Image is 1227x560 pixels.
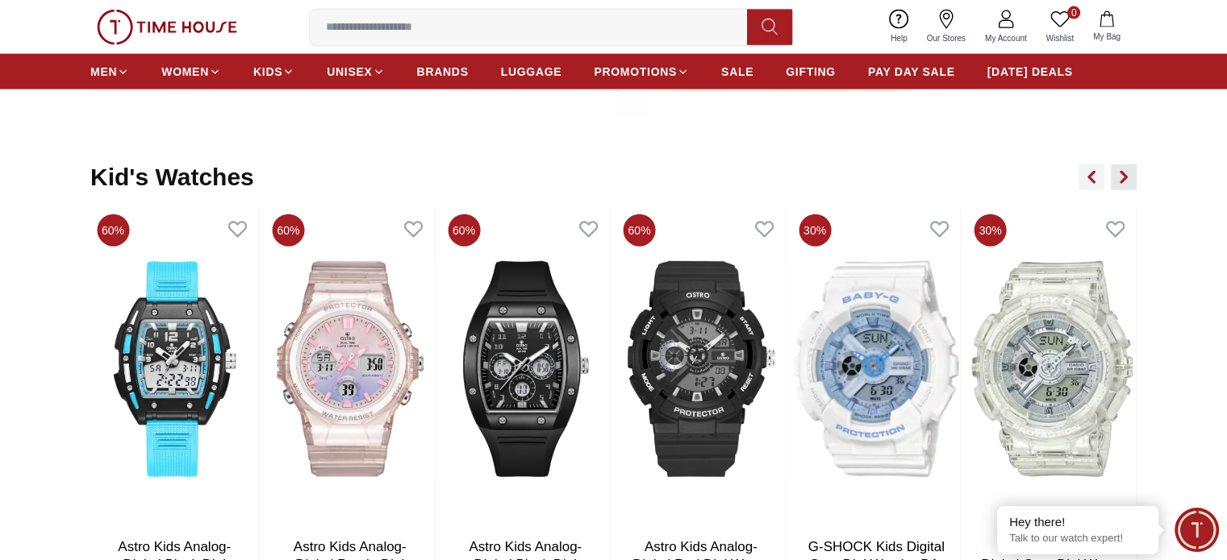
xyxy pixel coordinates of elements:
[1009,532,1146,545] p: Talk to our watch expert!
[1037,6,1083,48] a: 0Wishlist
[501,64,562,80] span: LUGGAGE
[97,10,237,45] img: ...
[979,32,1033,44] span: My Account
[920,32,972,44] span: Our Stores
[441,208,610,530] img: Astro Kids Analog-Digital Black Dial Watch - A24806-PPBB
[161,57,221,86] a: WOMEN
[917,6,975,48] a: Our Stores
[273,214,305,247] span: 60%
[868,64,955,80] span: PAY DAY SALE
[1175,508,1219,552] div: Chat Widget
[881,6,917,48] a: Help
[90,64,117,80] span: MEN
[968,208,1137,530] img: G-SHOCK Kids's Digital Grey Dial Watch - BA-110CR-7A
[1087,31,1127,43] span: My Bag
[884,32,914,44] span: Help
[1083,8,1130,46] button: My Bag
[721,64,753,80] span: SALE
[792,208,961,530] img: G-SHOCK Kids Digital Grey Dial Watch - BA-110XBE-7ADR
[97,214,129,247] span: 60%
[253,57,294,86] a: KIDS
[90,208,259,530] img: Astro Kids Analog-Digital Black Dial Watch - A24804-PPNB
[799,214,831,247] span: 30%
[253,64,282,80] span: KIDS
[417,57,469,86] a: BRANDS
[786,64,836,80] span: GIFTING
[594,64,677,80] span: PROMOTIONS
[594,57,689,86] a: PROMOTIONS
[448,214,480,247] span: 60%
[327,64,372,80] span: UNISEX
[624,214,656,247] span: 60%
[987,57,1073,86] a: [DATE] DEALS
[721,57,753,86] a: SALE
[975,214,1007,247] span: 30%
[501,57,562,86] a: LUGGAGE
[786,57,836,86] a: GIFTING
[1040,32,1080,44] span: Wishlist
[327,57,384,86] a: UNISEX
[417,64,469,80] span: BRANDS
[987,64,1073,80] span: [DATE] DEALS
[868,57,955,86] a: PAY DAY SALE
[161,64,209,80] span: WOMEN
[1009,514,1146,530] div: Hey there!
[90,163,254,192] h2: Kid's Watches
[90,57,129,86] a: MEN
[1067,6,1080,19] span: 0
[617,208,786,530] img: Astro Kids Analog-Digital Red Dial Watch - A24807-PPBBR
[266,208,435,530] img: Astro Kids Analog-Digital Purple Dial Watch - A24805-PPPP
